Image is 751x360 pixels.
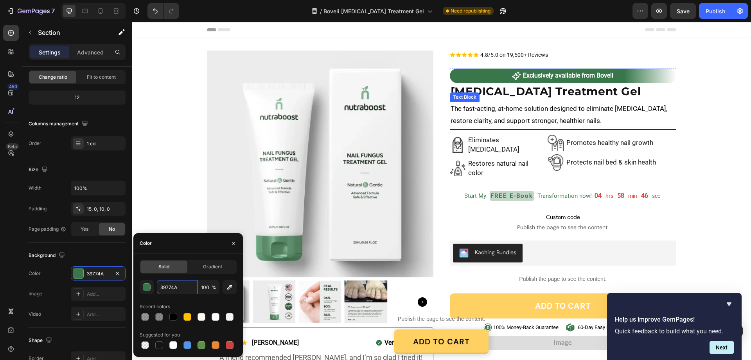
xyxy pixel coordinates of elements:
h2: Help us improve GemPages! [615,315,734,324]
p: Quick feedback to build what you need. [615,327,734,335]
div: Text Block [320,72,346,79]
div: Width [29,185,41,192]
span: Fit to content [87,74,116,81]
div: Undo/Redo [147,3,179,19]
div: Page padding [29,226,66,233]
p: Publish the page to see the content. [318,253,544,261]
div: Order [29,140,41,147]
div: Add to cart [403,279,459,289]
div: Add... [87,311,124,318]
span: Change ratio [39,74,67,81]
div: Shape [29,335,54,346]
p: FREE E-Book [359,170,401,179]
div: Image [29,290,42,297]
div: Video [29,311,41,318]
button: Carousel Next Arrow [286,275,295,285]
h2: [MEDICAL_DATA] Treatment Gel [318,61,544,78]
p: Promotes healthy nail growth [435,116,527,126]
img: KachingBundles.png [327,226,337,236]
button: Next question [710,341,734,354]
div: Suggested for you [140,331,180,338]
p: Eliminates [MEDICAL_DATA] [336,114,409,132]
div: Columns management [29,119,90,129]
span: Yes [81,226,88,233]
div: Recent colors [140,303,170,310]
span: Custom code [318,190,544,200]
p: Publish the page to see the content. [75,293,544,301]
button: Kaching Bundles [321,222,391,241]
a: ADD TO CART [262,308,357,332]
div: Color [140,240,152,247]
span: Solid [158,263,169,270]
div: Padding [29,205,47,212]
button: Save [670,3,696,19]
span: Need republishing [451,7,490,14]
img: gempages_580466417665573459-177afe8c-5bc4-4917-92d1-5bb2623cccea.png [318,115,334,131]
div: 04 [463,170,470,178]
div: 12 [30,92,124,103]
div: Background [29,250,66,261]
div: Color [29,270,41,277]
p: Transformation now! [406,170,460,177]
span: Gradient [203,263,222,270]
div: Kaching Bundles [343,226,384,235]
p: Exclusively available from Boveli [391,50,482,58]
div: Add... [87,291,124,298]
iframe: Design area [132,22,751,360]
strong: ADD TO CART [281,315,338,325]
p: Section [38,28,102,37]
button: Add to cart [318,271,544,297]
p: 7 [51,6,55,16]
div: Size [29,165,49,175]
div: 46 [509,170,516,178]
div: Beta [6,143,19,150]
p: Advanced [77,48,104,56]
span: No [109,226,115,233]
input: Auto [71,181,125,195]
div: 15, 0, 10, 0 [87,206,124,213]
span: % [212,284,216,291]
img: gempages_580466417665573459-b2d39c79-2fd1-4189-baee-df0d1a8d65dd.png [416,132,432,149]
span: Save [677,8,690,14]
div: 450 [7,83,19,90]
span: Publish the page to see the content. [318,201,544,209]
div: 39774A [87,270,110,277]
span: Boveli [MEDICAL_DATA] Treatment Gel [323,7,424,15]
p: Protects nail bed & skin health [435,136,527,145]
div: 58 [485,170,492,178]
p: 4.8/5.0 on 19,500+ Reviews [349,29,416,36]
p: Settings [39,48,61,56]
p: Restores natural nail color [336,137,409,156]
div: 1 col [87,140,124,147]
button: Publish [699,3,732,19]
div: Publish [706,7,725,15]
img: gempages_580466417665573459-7cce280a-3239-4db2-8888-6406479cd954.png [416,113,432,129]
input: Eg: FFFFFF [157,280,198,294]
button: 7 [3,3,58,19]
button: Hide survey [724,299,734,309]
div: Help us improve GemPages! [615,299,734,354]
p: Start My [332,170,354,177]
p: hrs [474,169,482,179]
p: sec [520,169,528,179]
img: gempages_580466417665573459-70322c8d-eafb-48ed-9e40-c53a7b9ef829.png [318,139,334,154]
p: The fast-acting, at-home solution designed to eliminate [MEDICAL_DATA], restore clarity, and supp... [319,81,544,105]
span: / [320,7,322,15]
p: min [496,169,505,179]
